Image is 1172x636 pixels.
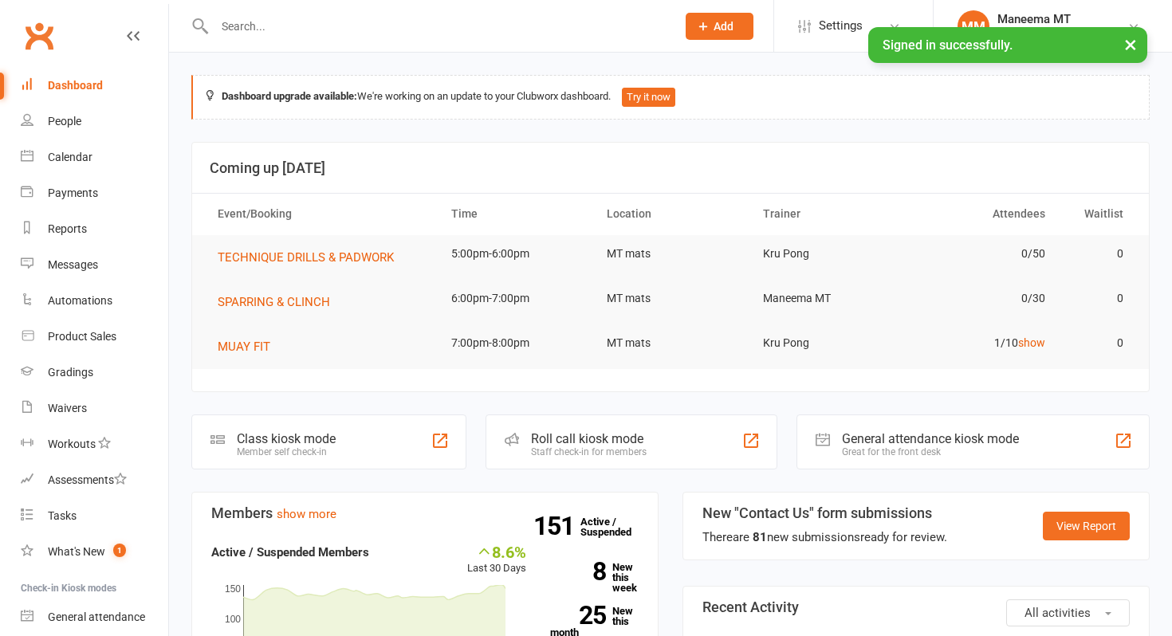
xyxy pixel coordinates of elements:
div: Waivers [48,402,87,414]
div: People [48,115,81,128]
th: Location [592,194,748,234]
span: Settings [819,8,863,44]
td: 0/50 [904,235,1060,273]
span: TECHNIQUE DRILLS & PADWORK [218,250,394,265]
div: There are new submissions ready for review. [702,528,947,547]
div: Workouts [48,438,96,450]
a: Gradings [21,355,168,391]
div: Product Sales [48,330,116,343]
th: Waitlist [1060,194,1138,234]
a: General attendance kiosk mode [21,599,168,635]
div: Payments [48,186,98,199]
a: show more [277,507,336,521]
div: Class kiosk mode [237,431,336,446]
a: Dashboard [21,68,168,104]
h3: Coming up [DATE] [210,160,1131,176]
a: Payments [21,175,168,211]
a: Reports [21,211,168,247]
th: Event/Booking [203,194,437,234]
a: Assessments [21,462,168,498]
strong: 151 [533,514,580,538]
span: MUAY FIT [218,340,270,354]
button: SPARRING & CLINCH [218,292,341,312]
button: × [1116,27,1145,61]
span: SPARRING & CLINCH [218,295,330,309]
div: Dashboard [48,79,103,92]
td: MT mats [592,280,748,317]
div: Tasks [48,509,77,522]
td: MT mats [592,235,748,273]
a: 151Active / Suspended [580,504,651,549]
div: MM [958,10,989,42]
div: Staff check-in for members [531,446,647,457]
th: Attendees [904,194,1060,234]
td: 5:00pm-6:00pm [437,235,592,273]
h3: Recent Activity [702,599,1130,615]
button: All activities [1006,599,1130,626]
th: Trainer [749,194,904,234]
td: 6:00pm-7:00pm [437,280,592,317]
td: 1/10 [904,324,1060,362]
button: TECHNIQUE DRILLS & PADWORK [218,248,405,267]
strong: 8 [550,559,606,583]
td: 7:00pm-8:00pm [437,324,592,362]
div: Assessments [48,473,127,486]
span: All activities [1025,606,1091,620]
a: Workouts [21,426,168,462]
td: 0/30 [904,280,1060,317]
span: Signed in successfully. [883,37,1013,53]
input: Search... [210,15,665,37]
a: Waivers [21,391,168,426]
div: Last 30 Days [467,543,526,577]
div: Member self check-in [237,446,336,457]
strong: Active / Suspended Members [211,545,369,559]
a: Automations [21,283,168,319]
span: 1 [113,544,126,557]
div: What's New [48,545,105,558]
strong: 81 [753,530,767,544]
button: Try it now [622,88,675,107]
div: Messages [48,258,98,271]
td: MT mats [592,324,748,362]
a: show [1018,336,1045,349]
a: Messages [21,247,168,283]
div: Roll call kiosk mode [531,431,647,446]
div: General attendance kiosk mode [842,431,1019,446]
td: Kru Pong [749,324,904,362]
a: Clubworx [19,16,59,56]
a: Tasks [21,498,168,534]
div: Great for the front desk [842,446,1019,457]
button: Add [686,13,753,40]
a: Calendar [21,139,168,175]
h3: New "Contact Us" form submissions [702,505,947,521]
div: We're working on an update to your Clubworx dashboard. [191,75,1150,120]
h3: Members [211,505,639,521]
span: Add [714,20,733,33]
a: People [21,104,168,139]
div: Maneema MT [997,12,1107,26]
strong: Dashboard upgrade available: [222,90,357,102]
a: 8New this week [550,562,639,593]
td: 0 [1060,324,1138,362]
a: Product Sales [21,319,168,355]
div: Gradings [48,366,93,379]
div: Automations [48,294,112,307]
td: 0 [1060,280,1138,317]
a: View Report [1043,512,1130,540]
div: [PERSON_NAME] Thai [997,26,1107,41]
th: Time [437,194,592,234]
div: General attendance [48,610,145,623]
div: Calendar [48,151,92,163]
a: What's New1 [21,534,168,570]
strong: 25 [550,603,606,627]
td: 0 [1060,235,1138,273]
div: Reports [48,222,87,235]
div: 8.6% [467,543,526,560]
button: MUAY FIT [218,337,281,356]
td: Kru Pong [749,235,904,273]
td: Maneema MT [749,280,904,317]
